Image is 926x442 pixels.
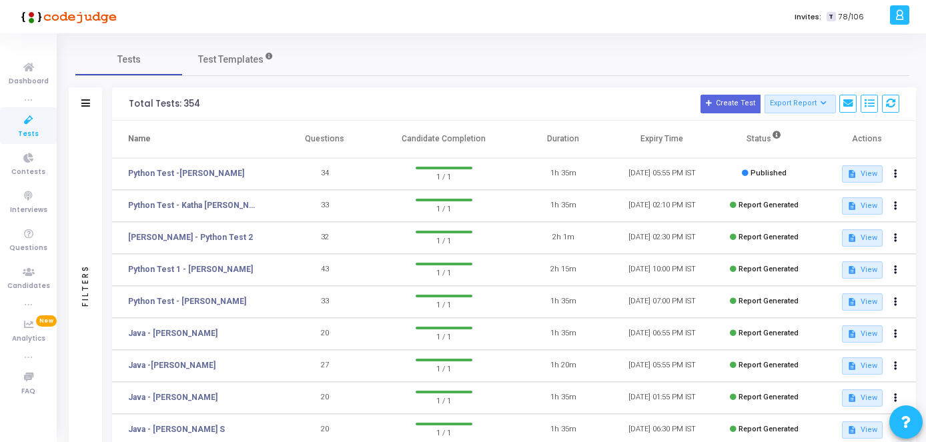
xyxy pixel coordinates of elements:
[128,359,215,371] a: Java -[PERSON_NAME]
[612,190,711,222] td: [DATE] 02:10 PM IST
[416,169,472,183] span: 1 / 1
[817,121,916,158] th: Actions
[839,11,864,23] span: 78/106
[514,158,612,190] td: 1h 35m
[827,12,835,22] span: T
[847,233,857,243] mat-icon: description
[612,254,711,286] td: [DATE] 10:00 PM IST
[276,254,374,286] td: 43
[765,95,836,113] button: Export Report
[79,212,91,359] div: Filters
[416,201,472,215] span: 1 / 1
[842,293,883,311] button: View
[21,386,35,397] span: FAQ
[112,121,276,158] th: Name
[10,205,47,216] span: Interviews
[129,99,200,109] div: Total Tests: 354
[847,201,857,211] mat-icon: description
[128,327,217,339] a: Java - [PERSON_NAME]
[416,233,472,247] span: 1 / 1
[739,329,799,337] span: Report Generated
[739,297,799,305] span: Report Generated
[128,263,253,275] a: Python Test 1 - [PERSON_NAME]
[795,11,821,23] label: Invites:
[739,425,799,433] span: Report Generated
[374,121,514,158] th: Candidate Completion
[612,121,711,158] th: Expiry Time
[842,389,883,407] button: View
[276,318,374,350] td: 20
[514,254,612,286] td: 2h 15m
[9,76,49,87] span: Dashboard
[416,361,472,375] span: 1 / 1
[842,421,883,439] button: View
[416,265,472,279] span: 1 / 1
[739,265,799,273] span: Report Generated
[416,297,472,311] span: 1 / 1
[276,121,374,158] th: Questions
[612,318,711,350] td: [DATE] 06:55 PM IST
[128,295,246,307] a: Python Test - [PERSON_NAME]
[276,382,374,414] td: 20
[739,201,799,209] span: Report Generated
[612,158,711,190] td: [DATE] 05:55 PM IST
[739,393,799,401] span: Report Generated
[842,197,883,215] button: View
[847,169,857,179] mat-icon: description
[847,393,857,403] mat-icon: description
[416,425,472,439] span: 1 / 1
[9,243,47,254] span: Questions
[847,297,857,307] mat-icon: description
[128,199,256,211] a: Python Test - Katha [PERSON_NAME] [PERSON_NAME]
[842,357,883,375] button: View
[276,190,374,222] td: 33
[36,315,57,327] span: New
[276,158,374,190] td: 34
[612,382,711,414] td: [DATE] 01:55 PM IST
[514,318,612,350] td: 1h 35m
[847,425,857,435] mat-icon: description
[514,190,612,222] td: 1h 35m
[276,350,374,382] td: 27
[128,391,217,403] a: Java - [PERSON_NAME]
[128,231,253,243] a: [PERSON_NAME] - Python Test 2
[847,361,857,371] mat-icon: description
[712,121,817,158] th: Status
[612,350,711,382] td: [DATE] 05:55 PM IST
[416,329,472,343] span: 1 / 1
[514,121,612,158] th: Duration
[416,393,472,407] span: 1 / 1
[12,333,45,345] span: Analytics
[612,286,711,318] td: [DATE] 07:00 PM IST
[847,329,857,339] mat-icon: description
[514,222,612,254] td: 2h 1m
[514,350,612,382] td: 1h 20m
[612,222,711,254] td: [DATE] 02:30 PM IST
[701,95,761,113] button: Create Test
[842,261,883,279] button: View
[842,229,883,247] button: View
[117,53,141,67] span: Tests
[198,53,264,67] span: Test Templates
[17,3,117,30] img: logo
[128,423,225,435] a: Java - [PERSON_NAME] S
[276,286,374,318] td: 33
[18,129,39,140] span: Tests
[514,382,612,414] td: 1h 35m
[739,233,799,241] span: Report Generated
[847,265,857,275] mat-icon: description
[739,361,799,369] span: Report Generated
[842,325,883,343] button: View
[7,281,50,292] span: Candidates
[842,165,883,183] button: View
[128,167,244,179] a: Python Test -[PERSON_NAME]
[751,169,787,177] span: Published
[514,286,612,318] td: 1h 35m
[276,222,374,254] td: 32
[11,167,45,178] span: Contests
